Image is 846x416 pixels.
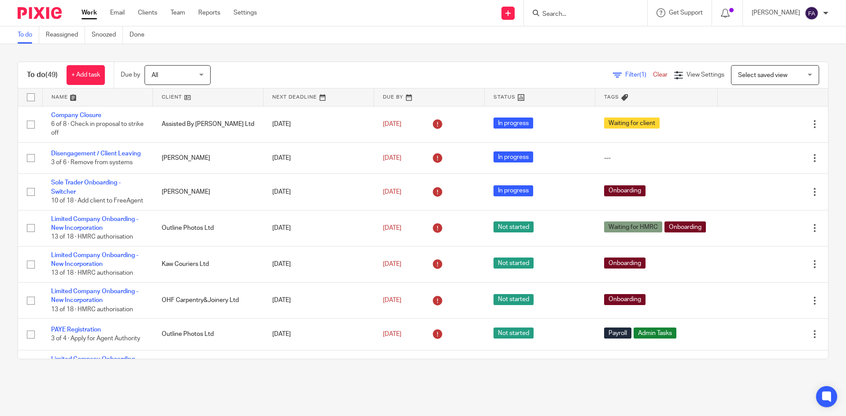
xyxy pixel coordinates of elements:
span: Not started [493,221,534,232]
a: Email [110,8,125,17]
span: Not started [493,258,534,269]
td: [DATE] [263,210,374,246]
span: Not started [493,328,534,339]
span: Filter [625,72,653,78]
span: Waiting for client [604,118,660,129]
td: [DATE] [263,283,374,319]
span: Onboarding [604,258,646,269]
td: [DATE] [263,350,374,386]
span: Get Support [669,10,703,16]
h1: To do [27,70,58,80]
a: Reports [198,8,220,17]
td: [DATE] [263,174,374,210]
td: [DATE] [263,319,374,350]
span: [DATE] [383,331,401,337]
span: 10 of 18 · Add client to FreeAgent [51,198,143,204]
span: 13 of 18 · HMRC authorisation [51,306,133,313]
td: Outline Photos Ltd [153,319,263,350]
a: Limited Company Onboarding - New Incorporation [51,252,138,267]
span: Not started [493,294,534,305]
td: [PERSON_NAME] [153,142,263,173]
td: [DATE] [263,246,374,282]
p: Due by [121,70,140,79]
div: --- [604,154,709,162]
td: Outline Photos Ltd [153,210,263,246]
span: Select saved view [738,72,787,78]
a: Snoozed [92,26,123,44]
a: Reassigned [46,26,85,44]
td: OHF Carpentry&Joinery Ltd [153,283,263,319]
img: svg%3E [805,6,819,20]
span: Payroll [604,328,631,339]
a: Company Closure [51,112,101,118]
a: Limited Company Onboarding - New Incorporation [51,356,138,371]
a: Done [130,26,151,44]
span: Onboarding [604,185,646,196]
span: [DATE] [383,261,401,267]
span: In progress [493,185,533,196]
p: [PERSON_NAME] [752,8,800,17]
a: Clients [138,8,157,17]
span: All [152,72,158,78]
span: View Settings [686,72,724,78]
span: In progress [493,118,533,129]
td: Kaw Couriers Ltd [153,246,263,282]
a: Sole Trader Onboarding - Switcher [51,180,121,195]
span: [DATE] [383,189,401,195]
span: 13 of 18 · HMRC authorisation [51,234,133,240]
a: Settings [234,8,257,17]
span: Onboarding [604,294,646,305]
span: (49) [45,71,58,78]
td: [DATE] [263,142,374,173]
a: Team [171,8,185,17]
img: Pixie [18,7,62,19]
td: [DATE] [263,106,374,142]
span: (1) [639,72,646,78]
span: 3 of 6 · Remove from systems [51,159,133,166]
span: Waiting for HMRC [604,221,662,232]
span: [DATE] [383,121,401,127]
a: + Add task [67,65,105,85]
span: Tags [604,95,619,99]
td: Assisted By [PERSON_NAME] Ltd [153,106,263,142]
span: Onboarding [664,221,706,232]
td: LB Cleaning Contractors Ltd [153,350,263,386]
a: PAYE Registration [51,327,101,333]
span: [DATE] [383,155,401,161]
span: [DATE] [383,225,401,231]
a: Limited Company Onboarding - New Incorporation [51,288,138,303]
a: Clear [653,72,668,78]
span: [DATE] [383,297,401,303]
span: Admin Tasks [634,328,676,339]
span: 6 of 8 · Check in proposal to strike off [51,121,144,136]
a: Disengagement / Client Leaving [51,151,141,157]
td: [PERSON_NAME] [153,174,263,210]
a: Limited Company Onboarding - New Incorporation [51,216,138,231]
a: Work [82,8,97,17]
span: 3 of 4 · Apply for Agent Authority [51,336,140,342]
span: In progress [493,151,533,162]
a: To do [18,26,39,44]
span: 13 of 18 · HMRC authorisation [51,270,133,276]
input: Search [542,11,621,18]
